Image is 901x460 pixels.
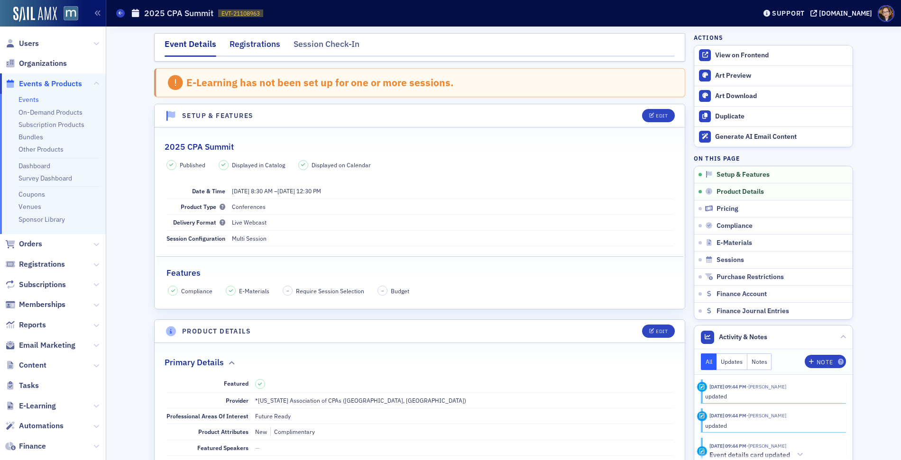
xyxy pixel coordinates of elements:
[232,161,285,169] span: Displayed in Catalog
[296,187,321,195] time: 12:30 PM
[817,360,833,365] div: Note
[656,329,668,334] div: Edit
[694,66,853,86] a: Art Preview
[694,154,853,162] h4: On this page
[18,95,39,104] a: Events
[18,162,50,170] a: Dashboard
[381,288,384,294] span: –
[5,421,64,431] a: Automations
[64,6,78,21] img: SailAMX
[5,58,67,69] a: Organizations
[255,444,260,451] span: —
[5,340,75,351] a: Email Marketing
[166,267,201,279] h2: Features
[391,287,409,295] span: Budget
[18,202,41,211] a: Venues
[18,190,45,198] a: Coupons
[19,360,46,370] span: Content
[5,360,46,370] a: Content
[694,45,853,65] a: View on Frontend
[226,397,248,404] span: Provider
[5,79,82,89] a: Events & Products
[709,383,746,390] time: 9/17/2025 09:44 PM
[18,133,43,141] a: Bundles
[232,183,673,198] dd: –
[810,10,875,17] button: [DOMAIN_NAME]
[312,161,371,169] span: Displayed on Calendar
[5,259,65,270] a: Registrations
[719,332,767,342] span: Activity & Notes
[221,9,260,18] span: EVT-21108963
[717,205,738,213] span: Pricing
[232,218,267,226] span: Live Webcast
[18,174,72,182] a: Survey Dashboard
[57,6,78,22] a: View Homepage
[277,187,295,195] span: [DATE]
[717,353,747,370] button: Updates
[5,441,46,451] a: Finance
[18,120,84,129] a: Subscription Products
[270,427,315,436] div: Complimentary
[19,299,65,310] span: Memberships
[230,38,280,55] div: Registrations
[19,320,46,330] span: Reports
[805,355,846,368] button: Note
[642,109,675,122] button: Edit
[705,421,839,430] div: updated
[717,239,752,247] span: E-Materials
[181,287,212,295] span: Compliance
[878,5,894,22] span: Profile
[694,126,853,147] button: Generate AI Email Content
[197,444,248,451] span: Featured Speakers
[5,239,42,249] a: Orders
[232,203,266,210] span: Conferences
[697,446,707,456] div: Activity
[13,7,57,22] img: SailAMX
[165,141,234,153] h2: 2025 CPA Summit
[19,401,56,411] span: E-Learning
[19,79,82,89] span: Events & Products
[232,187,249,195] span: [DATE]
[19,38,39,49] span: Users
[717,222,753,230] span: Compliance
[166,235,225,242] span: Session Configuration
[747,353,772,370] button: Notes
[181,203,225,210] span: Product Type
[705,392,839,400] div: updated
[715,72,848,80] div: Art Preview
[715,112,848,121] div: Duplicate
[5,299,65,310] a: Memberships
[5,380,39,391] a: Tasks
[715,51,848,60] div: View on Frontend
[255,427,267,436] div: New
[19,58,67,69] span: Organizations
[144,8,213,19] h1: 2025 CPA Summit
[232,235,267,242] span: Multi Session
[296,287,364,295] span: Require Session Selection
[694,86,853,106] a: Art Download
[182,111,253,121] h4: Setup & Features
[294,38,359,55] div: Session Check-In
[746,442,786,449] span: Michelle Brown
[224,379,248,387] span: Featured
[5,38,39,49] a: Users
[198,428,248,435] span: Product Attributes
[255,397,466,404] span: *[US_STATE] Association of CPAs ([GEOGRAPHIC_DATA], [GEOGRAPHIC_DATA])
[19,259,65,270] span: Registrations
[251,187,273,195] time: 8:30 AM
[701,353,717,370] button: All
[746,412,786,419] span: Michelle Brown
[819,9,872,18] div: [DOMAIN_NAME]
[715,92,848,100] div: Art Download
[5,280,66,290] a: Subscriptions
[165,356,224,369] h2: Primary Details
[717,273,784,281] span: Purchase Restrictions
[186,76,454,89] div: E-Learning has not been set up for one or more sessions.
[165,38,216,57] div: Event Details
[18,108,83,117] a: On-Demand Products
[19,421,64,431] span: Automations
[709,451,790,460] h5: Event details card updated
[18,145,64,153] a: Other Products
[255,412,291,420] div: Future Ready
